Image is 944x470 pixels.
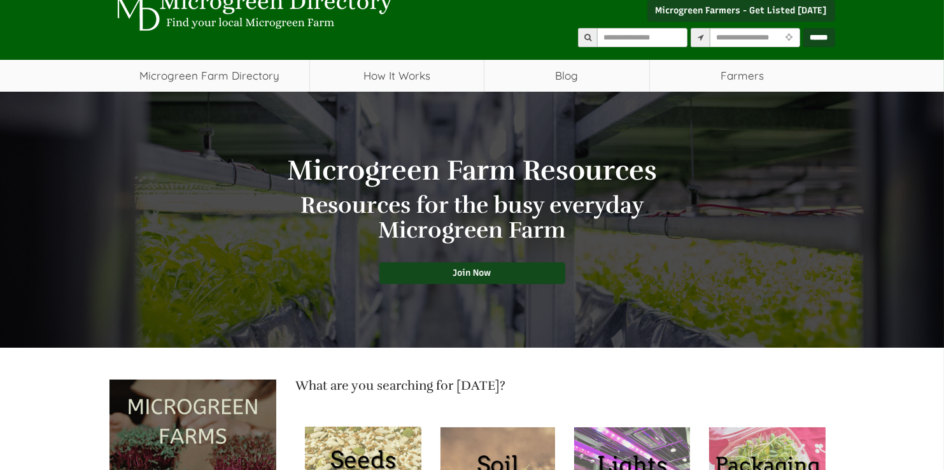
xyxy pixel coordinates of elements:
a: Join Now [379,262,565,284]
a: Microgreen Farm Directory [109,60,310,92]
h2: Resources for the busy everyday Microgreen Farm [240,193,705,243]
a: Blog [484,60,649,92]
span: Farmers [650,60,835,92]
span: What are you searching for [DATE]? [295,378,505,394]
i: Use Current Location [782,34,796,42]
h1: Microgreen Farm Resources [240,155,705,186]
a: How It Works [310,60,484,92]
